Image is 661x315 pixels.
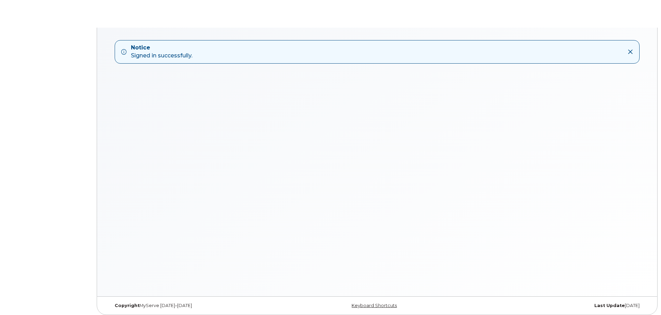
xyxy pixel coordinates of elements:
a: Keyboard Shortcuts [352,303,397,308]
div: Signed in successfully. [131,44,192,60]
strong: Copyright [115,303,140,308]
div: MyServe [DATE]–[DATE] [109,303,288,308]
div: [DATE] [466,303,645,308]
strong: Notice [131,44,192,52]
strong: Last Update [594,303,625,308]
